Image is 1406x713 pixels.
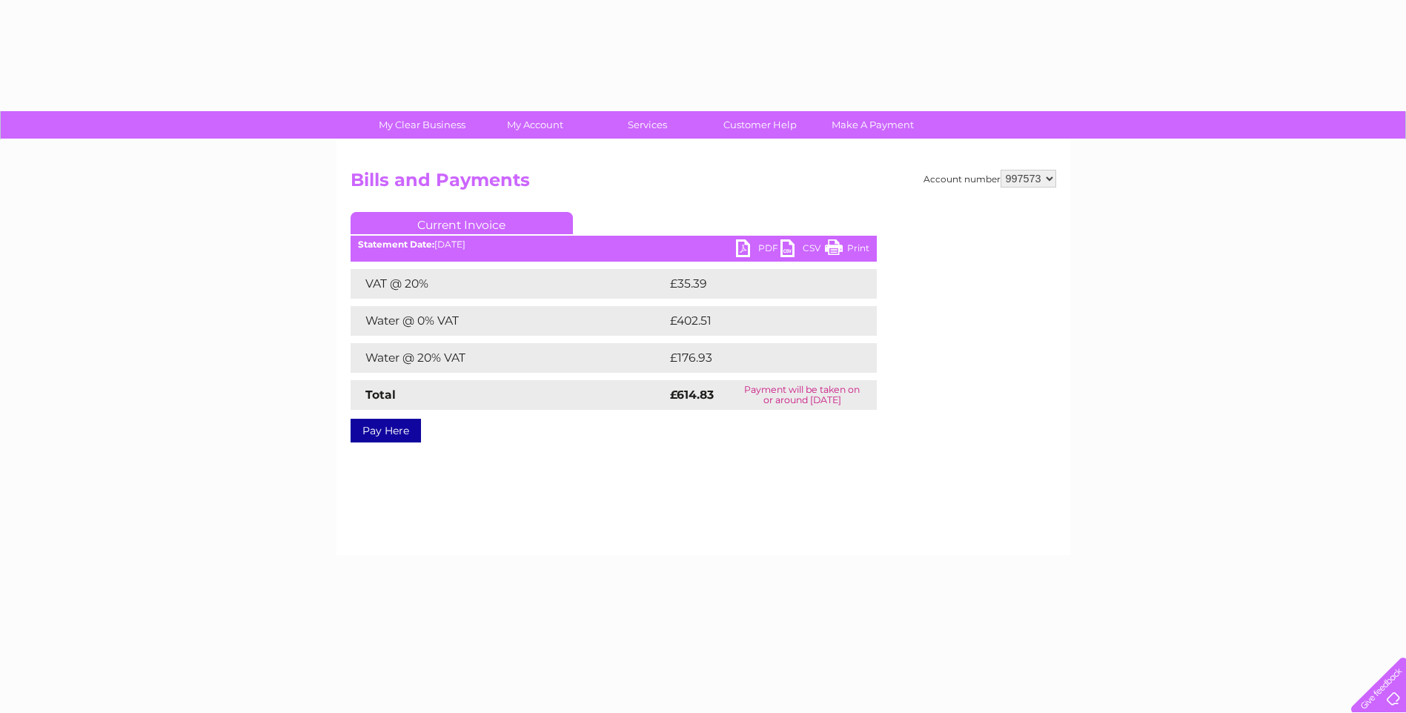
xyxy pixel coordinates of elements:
td: Water @ 0% VAT [351,306,666,336]
a: My Account [474,111,596,139]
a: Services [586,111,709,139]
strong: £614.83 [670,388,714,402]
td: £402.51 [666,306,849,336]
a: My Clear Business [361,111,483,139]
b: Statement Date: [358,239,434,250]
td: Water @ 20% VAT [351,343,666,373]
strong: Total [365,388,396,402]
td: VAT @ 20% [351,269,666,299]
h2: Bills and Payments [351,170,1056,198]
a: CSV [780,239,825,261]
td: £176.93 [666,343,849,373]
div: Account number [923,170,1056,188]
td: Payment will be taken on or around [DATE] [728,380,877,410]
a: Print [825,239,869,261]
a: Current Invoice [351,212,573,234]
a: PDF [736,239,780,261]
td: £35.39 [666,269,846,299]
a: Customer Help [699,111,821,139]
a: Make A Payment [812,111,934,139]
div: [DATE] [351,239,877,250]
a: Pay Here [351,419,421,442]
